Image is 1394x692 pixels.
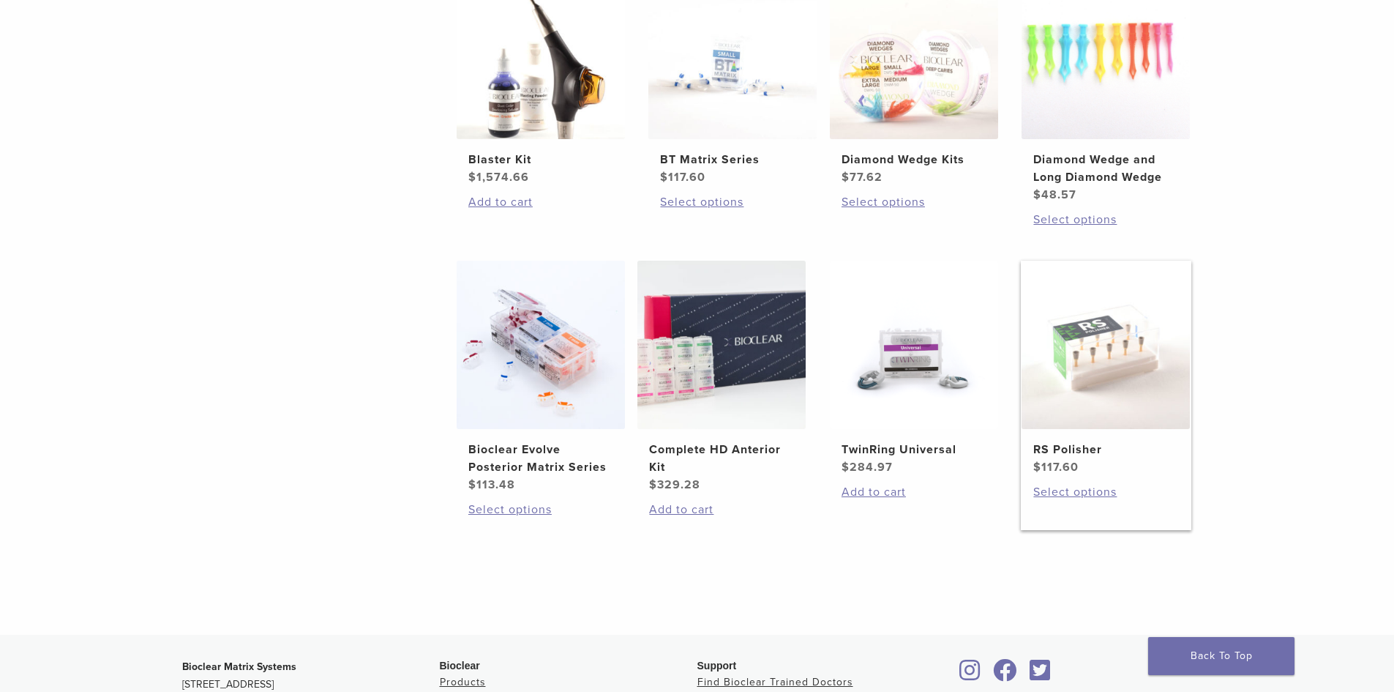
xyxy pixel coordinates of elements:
[830,261,998,429] img: TwinRing Universal
[697,660,737,671] span: Support
[468,501,613,518] a: Select options for “Bioclear Evolve Posterior Matrix Series”
[842,441,986,458] h2: TwinRing Universal
[1033,187,1076,202] bdi: 48.57
[842,460,850,475] span: $
[660,151,805,168] h2: BT Matrix Series
[1033,211,1178,228] a: Select options for “Diamond Wedge and Long Diamond Wedge”
[468,193,613,211] a: Add to cart: “Blaster Kit”
[456,261,626,494] a: Bioclear Evolve Posterior Matrix SeriesBioclear Evolve Posterior Matrix Series $113.48
[468,170,476,185] span: $
[842,460,893,475] bdi: 284.97
[829,261,1000,476] a: TwinRing UniversalTwinRing Universal $284.97
[637,261,807,494] a: Complete HD Anterior KitComplete HD Anterior Kit $329.28
[1021,261,1191,476] a: RS PolisherRS Polisher $117.60
[842,170,883,185] bdi: 77.62
[1033,483,1178,501] a: Select options for “RS Polisher”
[1033,441,1178,458] h2: RS Polisher
[1033,151,1178,186] h2: Diamond Wedge and Long Diamond Wedge
[955,668,986,682] a: Bioclear
[440,676,486,688] a: Products
[1033,460,1079,475] bdi: 117.60
[842,483,986,501] a: Add to cart: “TwinRing Universal”
[660,170,668,185] span: $
[697,676,853,688] a: Find Bioclear Trained Doctors
[660,193,805,211] a: Select options for “BT Matrix Series”
[457,261,625,429] img: Bioclear Evolve Posterior Matrix Series
[1025,668,1056,682] a: Bioclear
[649,477,700,492] bdi: 329.28
[1022,261,1190,429] img: RS Polisher
[989,668,1022,682] a: Bioclear
[649,441,794,476] h2: Complete HD Anterior Kit
[649,501,794,518] a: Add to cart: “Complete HD Anterior Kit”
[660,170,705,185] bdi: 117.60
[468,151,613,168] h2: Blaster Kit
[468,170,529,185] bdi: 1,574.66
[440,660,480,671] span: Bioclear
[182,661,296,673] strong: Bioclear Matrix Systems
[637,261,806,429] img: Complete HD Anterior Kit
[468,477,515,492] bdi: 113.48
[1148,637,1294,675] a: Back To Top
[842,151,986,168] h2: Diamond Wedge Kits
[1033,187,1041,202] span: $
[649,477,657,492] span: $
[842,193,986,211] a: Select options for “Diamond Wedge Kits”
[842,170,850,185] span: $
[468,441,613,476] h2: Bioclear Evolve Posterior Matrix Series
[468,477,476,492] span: $
[1033,460,1041,475] span: $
